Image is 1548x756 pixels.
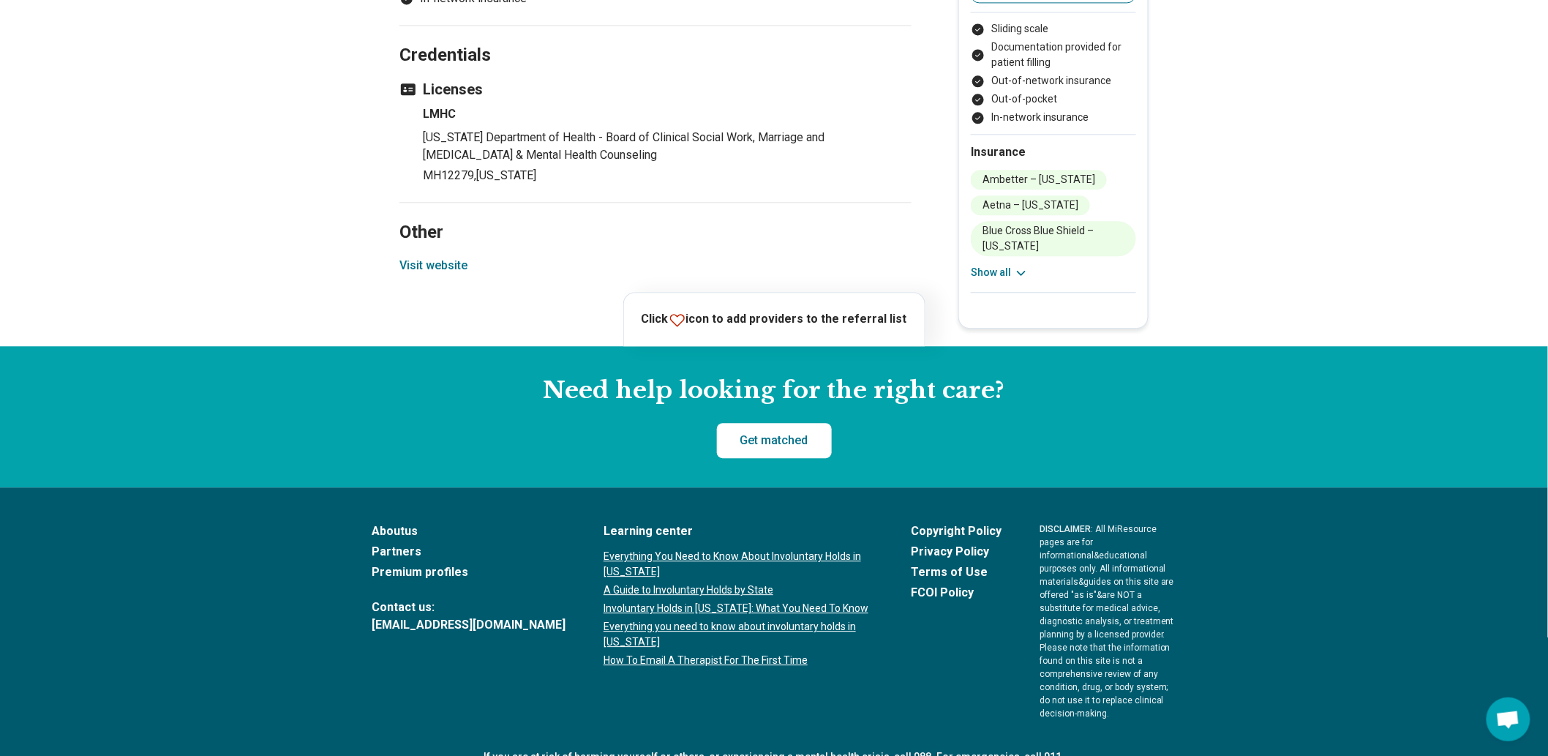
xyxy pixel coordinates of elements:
a: Everything you need to know about involuntary holds in [US_STATE] [604,619,873,650]
h2: Other [399,185,912,245]
li: In-network insurance [971,110,1136,125]
a: FCOI Policy [911,584,1002,602]
li: Ambetter – [US_STATE] [971,170,1107,190]
a: Everything You Need to Know About Involuntary Holds in [US_STATE] [604,549,873,580]
li: Out-of-pocket [971,91,1136,107]
p: Click icon to add providers to the referral list [642,310,907,329]
span: DISCLAIMER [1040,524,1091,534]
h4: LMHC [423,105,912,123]
span: Contact us: [372,599,566,616]
p: [US_STATE] Department of Health - Board of Clinical Social Work, Marriage and [MEDICAL_DATA] & Me... [423,129,912,164]
div: Open chat [1487,697,1530,741]
li: Out-of-network insurance [971,73,1136,89]
button: Show all [971,265,1029,280]
a: Learning center [604,523,873,540]
a: [EMAIL_ADDRESS][DOMAIN_NAME] [372,616,566,634]
li: Sliding scale [971,21,1136,37]
h2: Need help looking for the right care? [12,375,1536,406]
h3: Licenses [399,79,912,100]
p: MH12279 [423,167,912,184]
span: , [US_STATE] [474,168,536,182]
a: Involuntary Holds in [US_STATE]: What You Need To Know [604,601,873,616]
a: Premium profiles [372,564,566,581]
li: Documentation provided for patient filling [971,40,1136,70]
li: Blue Cross Blue Shield – [US_STATE] [971,221,1136,256]
a: Aboutus [372,523,566,540]
button: Visit website [399,257,467,274]
li: Aetna – [US_STATE] [971,195,1090,215]
ul: Payment options [971,21,1136,125]
p: : All MiResource pages are for informational & educational purposes only. All informational mater... [1040,523,1176,720]
a: Copyright Policy [911,523,1002,540]
a: How To Email A Therapist For The First Time [604,653,873,668]
a: Privacy Policy [911,543,1002,561]
h2: Insurance [971,143,1136,161]
a: Partners [372,543,566,561]
a: A Guide to Involuntary Holds by State [604,583,873,598]
a: Terms of Use [911,564,1002,581]
a: Get matched [717,423,832,458]
h2: Credentials [399,8,912,68]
